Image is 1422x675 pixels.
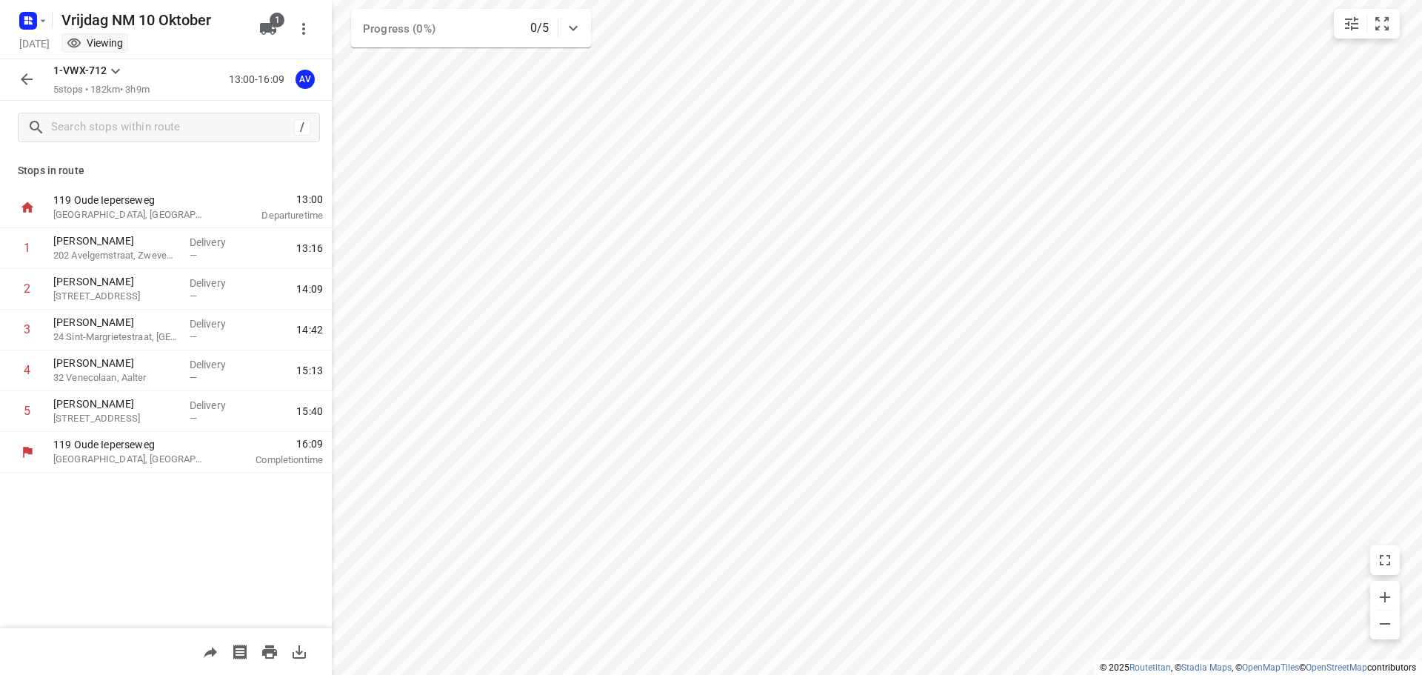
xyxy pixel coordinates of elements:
[24,322,30,336] div: 3
[225,453,323,468] p: Completion time
[290,72,320,86] span: Assigned to Axel Verzele
[24,241,30,255] div: 1
[296,404,323,419] span: 15:40
[24,363,30,377] div: 4
[351,9,591,47] div: Progress (0%)0/5
[53,63,107,79] p: 1-VWX-712
[190,235,244,250] p: Delivery
[53,248,178,263] p: 202 Avelgemstraat, Zwevegem
[1100,662,1416,673] li: © 2025 , © , © © contributors
[225,644,255,658] span: Print shipping labels
[53,411,178,426] p: 40 Gentstraat, Oostrozebeke
[1242,662,1299,673] a: OpenMapTiles
[190,357,244,372] p: Delivery
[296,241,323,256] span: 13:16
[190,398,244,413] p: Delivery
[1337,9,1366,39] button: Map settings
[190,413,197,424] span: —
[51,116,294,139] input: Search stops within route
[255,644,284,658] span: Print route
[67,36,123,50] div: Viewing
[190,276,244,290] p: Delivery
[53,437,207,452] p: 119 Oude Ieperseweg
[296,322,323,337] span: 14:42
[53,315,178,330] p: [PERSON_NAME]
[294,119,310,136] div: /
[24,404,30,418] div: 5
[296,282,323,296] span: 14:09
[363,22,435,36] span: Progress (0%)
[289,14,318,44] button: More
[53,274,178,289] p: [PERSON_NAME]
[53,233,178,248] p: [PERSON_NAME]
[53,370,178,385] p: 32 Venecolaan, Aalter
[225,208,323,223] p: Departure time
[190,250,197,261] span: —
[190,290,197,302] span: —
[190,372,197,383] span: —
[53,330,178,345] p: 24 Sint-Margrietestraat, [GEOGRAPHIC_DATA]
[1181,662,1232,673] a: Stadia Maps
[53,193,207,207] p: 119 Oude Ieperseweg
[1334,9,1400,39] div: small contained button group
[24,282,30,296] div: 2
[229,72,290,87] p: 13:00-16:09
[225,192,323,207] span: 13:00
[18,163,314,179] p: Stops in route
[296,363,323,378] span: 15:13
[1367,9,1397,39] button: Fit zoom
[190,316,244,331] p: Delivery
[270,13,284,27] span: 1
[53,207,207,222] p: [GEOGRAPHIC_DATA], [GEOGRAPHIC_DATA]
[53,356,178,370] p: [PERSON_NAME]
[253,14,283,44] button: 1
[225,436,323,451] span: 16:09
[196,644,225,658] span: Share route
[53,83,150,97] p: 5 stops • 182km • 3h9m
[284,644,314,658] span: Download route
[530,19,549,37] p: 0/5
[1129,662,1171,673] a: Routetitan
[53,289,178,304] p: [STREET_ADDRESS]
[53,396,178,411] p: [PERSON_NAME]
[53,452,207,467] p: [GEOGRAPHIC_DATA], [GEOGRAPHIC_DATA]
[1306,662,1367,673] a: OpenStreetMap
[190,331,197,342] span: —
